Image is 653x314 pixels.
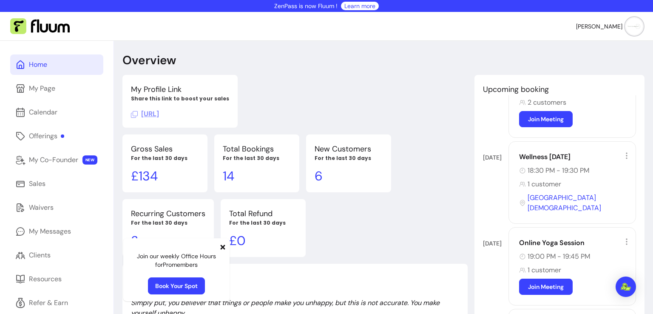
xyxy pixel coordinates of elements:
[131,208,205,220] p: Recurring Customers
[122,53,176,68] p: Overview
[483,153,508,162] div: [DATE]
[315,168,383,184] p: 6
[131,109,159,118] span: Click to copy
[519,97,630,108] div: 2 customers
[223,155,291,162] p: For the last 30 days
[519,166,630,176] div: 18:30 PM - 19:30 PM
[10,269,103,289] a: Resources
[10,102,103,123] a: Calendar
[10,78,103,99] a: My Page
[483,239,508,248] div: [DATE]
[131,155,199,162] p: For the last 30 days
[10,54,103,75] a: Home
[315,143,383,155] p: New Customers
[29,250,51,260] div: Clients
[229,220,297,226] p: For the last 30 days
[519,238,630,248] div: Online Yoga Session
[29,179,45,189] div: Sales
[519,251,630,262] div: 19:00 PM - 19:45 PM
[344,2,375,10] a: Learn more
[616,277,636,297] div: Open Intercom Messenger
[29,298,68,308] div: Refer & Earn
[10,245,103,265] a: Clients
[576,22,622,31] span: [PERSON_NAME]
[576,18,643,35] button: avatar[PERSON_NAME]
[315,155,383,162] p: For the last 30 days
[10,197,103,218] a: Waivers
[519,179,630,189] div: 1 customer
[483,83,636,95] p: Upcoming booking
[29,226,71,237] div: My Messages
[29,107,57,117] div: Calendar
[519,152,630,162] div: Wellness [DATE]
[148,277,205,294] a: Book Your Spot
[131,168,199,184] p: £ 134
[10,293,103,313] a: Refer & Earn
[29,274,62,284] div: Resources
[274,2,338,10] p: ZenPass is now Fluum !
[519,279,573,295] a: Join Meeting
[130,252,223,269] p: Join our weekly Office Hours for Pro members
[10,150,103,170] a: My Co-Founder NEW
[223,168,291,184] p: 14
[29,131,64,141] div: Offerings
[82,155,97,165] span: NEW
[519,265,630,275] div: 1 customer
[29,60,47,70] div: Home
[10,174,103,194] a: Sales
[131,284,459,291] p: From [PERSON_NAME]
[519,111,573,127] a: Join Meeting
[131,220,205,226] p: For the last 30 days
[223,143,291,155] p: Total Bookings
[131,95,229,102] p: Share this link to boost your sales
[29,155,78,165] div: My Co-Founder
[131,83,229,95] p: My Profile Link
[10,126,103,146] a: Offerings
[626,18,643,35] img: avatar
[10,18,70,34] img: Fluum Logo
[10,221,103,242] a: My Messages
[29,83,55,94] div: My Page
[131,233,205,248] p: 3
[29,203,54,213] div: Waivers
[229,208,297,220] p: Total Refund
[229,233,297,248] p: £ 0
[131,272,459,284] p: Quote of the day
[528,193,630,213] span: [GEOGRAPHIC_DATA][DEMOGRAPHIC_DATA]
[131,143,199,155] p: Gross Sales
